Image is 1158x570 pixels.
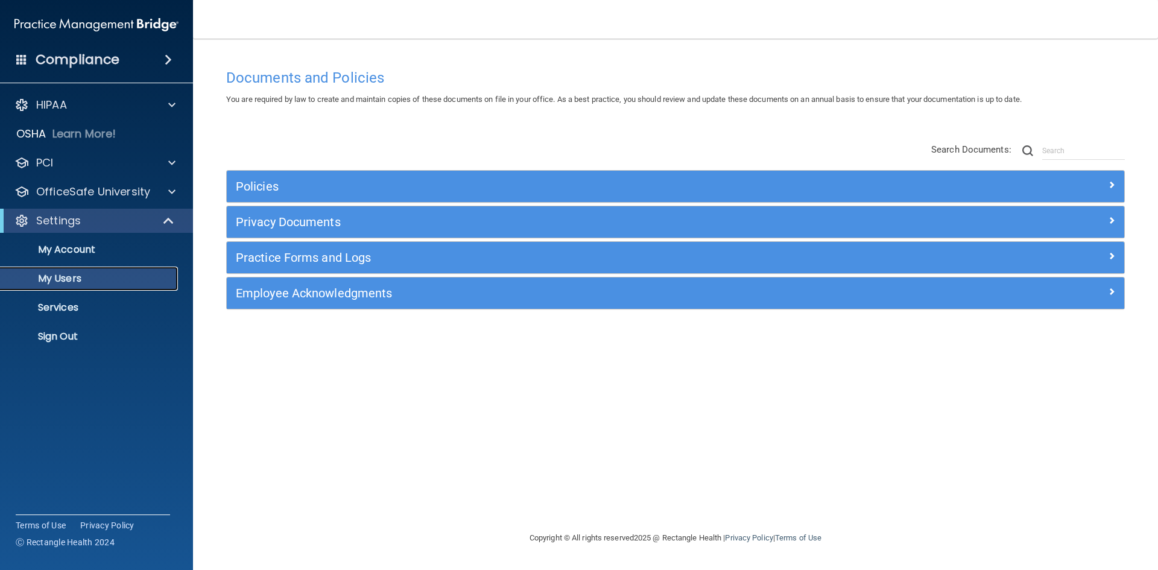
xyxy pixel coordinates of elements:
span: Ⓒ Rectangle Health 2024 [16,536,115,548]
p: OfficeSafe University [36,185,150,199]
p: Services [8,302,172,314]
h5: Policies [236,180,891,193]
p: Learn More! [52,127,116,141]
h5: Employee Acknowledgments [236,287,891,300]
p: Settings [36,214,81,228]
div: Copyright © All rights reserved 2025 @ Rectangle Health | | [455,519,896,557]
img: ic-search.3b580494.png [1022,145,1033,156]
h4: Compliance [36,51,119,68]
h4: Documents and Policies [226,70,1125,86]
img: PMB logo [14,13,179,37]
span: Search Documents: [931,144,1011,155]
a: Terms of Use [16,519,66,531]
p: PCI [36,156,53,170]
a: Settings [14,214,175,228]
a: PCI [14,156,176,170]
a: Privacy Documents [236,212,1115,232]
p: My Account [8,244,172,256]
a: Policies [236,177,1115,196]
a: Terms of Use [775,533,821,542]
p: My Users [8,273,172,285]
h5: Practice Forms and Logs [236,251,891,264]
p: Sign Out [8,331,172,343]
span: You are required by law to create and maintain copies of these documents on file in your office. ... [226,95,1022,104]
p: HIPAA [36,98,67,112]
a: OfficeSafe University [14,185,176,199]
h5: Privacy Documents [236,215,891,229]
input: Search [1042,142,1125,160]
p: OSHA [16,127,46,141]
a: Privacy Policy [80,519,134,531]
a: Practice Forms and Logs [236,248,1115,267]
a: Privacy Policy [725,533,773,542]
a: Employee Acknowledgments [236,283,1115,303]
a: HIPAA [14,98,176,112]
